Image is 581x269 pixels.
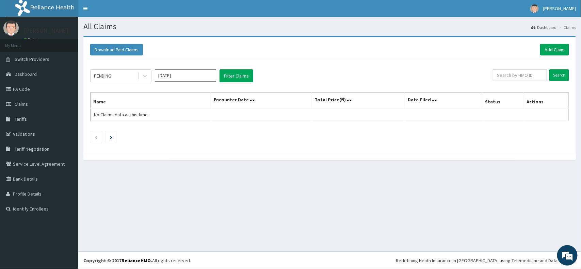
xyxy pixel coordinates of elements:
span: Dashboard [15,71,37,77]
a: Online [24,37,40,42]
span: Tariffs [15,116,27,122]
input: Search [549,69,569,81]
input: Search by HMO ID [493,69,547,81]
a: Add Claim [540,44,569,55]
th: Status [482,93,524,108]
a: Dashboard [531,24,556,30]
img: d_794563401_company_1708531726252_794563401 [13,34,28,51]
span: Switch Providers [15,56,49,62]
th: Date Filed [405,93,482,108]
th: Actions [524,93,569,108]
span: We're online! [39,86,94,154]
a: RelianceHMO [122,257,151,264]
input: Select Month and Year [155,69,216,82]
a: Previous page [95,134,98,140]
div: Minimize live chat window [112,3,128,20]
span: [PERSON_NAME] [543,5,576,12]
div: Redefining Heath Insurance in [GEOGRAPHIC_DATA] using Telemedicine and Data Science! [396,257,576,264]
button: Download Paid Claims [90,44,143,55]
th: Total Price(₦) [312,93,405,108]
span: Claims [15,101,28,107]
div: PENDING [94,72,111,79]
span: No Claims data at this time. [94,112,149,118]
th: Name [91,93,211,108]
img: User Image [530,4,539,13]
textarea: Type your message and hit 'Enter' [3,186,130,209]
p: [PERSON_NAME] [24,28,68,34]
strong: Copyright © 2017 . [83,257,152,264]
img: User Image [3,20,19,36]
h1: All Claims [83,22,576,31]
span: Tariff Negotiation [15,146,49,152]
footer: All rights reserved. [78,252,581,269]
li: Claims [557,24,576,30]
button: Filter Claims [220,69,253,82]
th: Encounter Date [211,93,312,108]
a: Next page [110,134,112,140]
div: Chat with us now [35,38,114,47]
